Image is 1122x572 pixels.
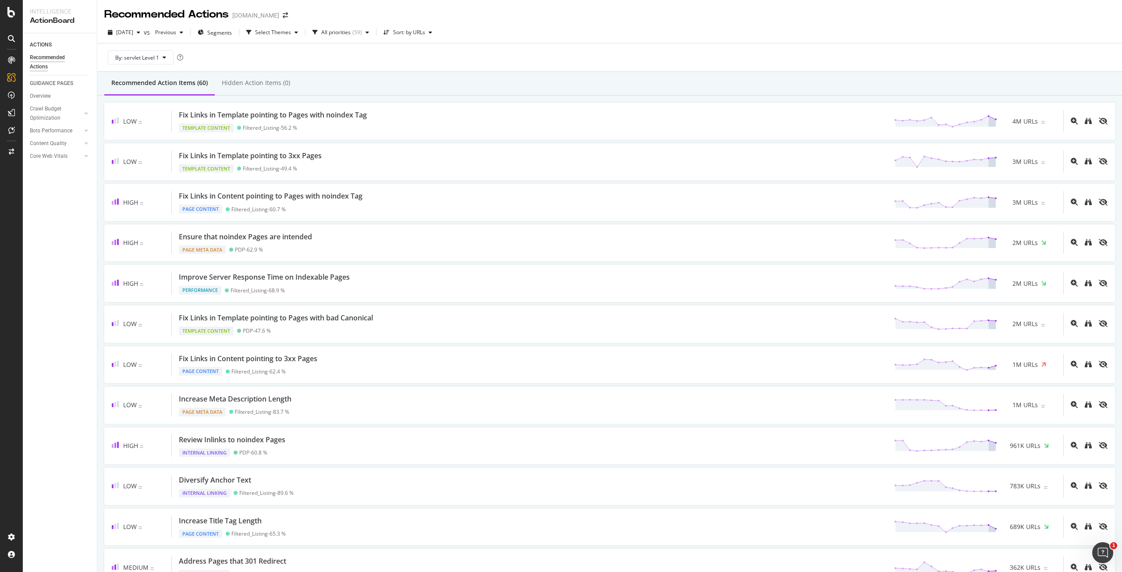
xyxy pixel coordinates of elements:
div: Crawl Budget Optimization [30,104,76,123]
div: eye-slash [1099,482,1108,489]
span: 3M URLs [1012,198,1038,207]
img: Equal [1044,486,1047,489]
a: ACTIONS [30,40,91,50]
div: Ensure that noindex Pages are intended [179,232,312,242]
button: Select Themes [243,25,302,39]
img: Equal [138,364,142,367]
span: Medium [123,563,149,572]
div: eye-slash [1099,564,1108,571]
div: magnifying-glass-plus [1071,442,1078,449]
span: 961K URLs [1010,441,1040,450]
div: [DOMAIN_NAME] [232,11,279,20]
div: binoculars [1085,239,1092,246]
img: Equal [1044,567,1047,570]
div: Filtered_Listing - 56.2 % [243,124,297,131]
div: Filtered_Listing - 65.3 % [231,530,286,537]
div: Recommended Actions [104,7,229,22]
div: Select Themes [255,30,291,35]
div: Filtered_Listing - 83.7 % [235,409,289,415]
a: binoculars [1085,401,1092,409]
button: Segments [194,25,235,39]
div: eye-slash [1099,442,1108,449]
div: Hidden Action Items (0) [222,78,290,87]
div: Diversify Anchor Text [179,475,251,485]
a: Overview [30,92,91,101]
span: Low [123,320,137,328]
div: Filtered_Listing - 68.9 % [231,287,285,294]
img: Equal [138,486,142,489]
div: PDP - 47.6 % [243,327,271,334]
div: eye-slash [1099,280,1108,287]
div: magnifying-glass-plus [1071,320,1078,327]
a: binoculars [1085,198,1092,206]
div: ActionBoard [30,16,90,26]
div: Improve Server Response Time on Indexable Pages [179,272,350,282]
span: Low [123,522,137,531]
div: magnifying-glass-plus [1071,117,1078,124]
div: binoculars [1085,320,1092,327]
div: Internal Linking [179,448,230,457]
div: ACTIONS [30,40,52,50]
a: Content Quality [30,139,82,148]
div: Bots Performance [30,126,72,135]
span: High [123,198,138,206]
span: Low [123,157,137,166]
div: Internal Linking [179,489,230,497]
div: Fix Links in Template pointing to Pages with bad Canonical [179,313,373,323]
span: 1M URLs [1012,360,1038,369]
div: Content Quality [30,139,67,148]
div: Review Inlinks to noindex Pages [179,435,285,445]
div: Overview [30,92,51,101]
div: eye-slash [1099,320,1108,327]
img: Equal [1041,161,1045,164]
div: PDP - 62.9 % [235,246,263,253]
div: magnifying-glass-plus [1071,482,1078,489]
div: GUIDANCE PAGES [30,79,73,88]
div: arrow-right-arrow-left [283,12,288,18]
div: Core Web Vitals [30,152,67,161]
a: binoculars [1085,441,1092,450]
span: 2M URLs [1012,279,1038,288]
span: By: servlet Level 1 [115,54,159,61]
div: magnifying-glass-plus [1071,523,1078,530]
span: 1M URLs [1012,401,1038,409]
div: eye-slash [1099,523,1108,530]
a: binoculars [1085,482,1092,490]
div: eye-slash [1099,117,1108,124]
div: Template Content [179,124,234,132]
a: Recommended Actions [30,53,91,71]
div: Recommended Action Items (60) [111,78,208,87]
a: binoculars [1085,238,1092,247]
img: Equal [140,242,143,245]
img: Equal [1041,405,1045,408]
span: High [123,238,138,247]
button: All priorities(59) [309,25,373,39]
img: Equal [138,121,142,124]
iframe: Intercom live chat [1092,542,1113,563]
a: binoculars [1085,320,1092,328]
div: binoculars [1085,442,1092,449]
span: Low [123,117,137,125]
div: PDP - 60.8 % [239,449,267,456]
span: 2M URLs [1012,238,1038,247]
img: Equal [1041,121,1045,124]
div: binoculars [1085,158,1092,165]
img: Equal [1041,324,1045,327]
img: Equal [138,526,142,529]
span: 1 [1110,542,1117,549]
img: Equal [138,161,142,164]
div: Intelligence [30,7,90,16]
div: Increase Meta Description Length [179,394,291,404]
img: Equal [138,324,142,327]
div: magnifying-glass-plus [1071,239,1078,246]
div: binoculars [1085,199,1092,206]
a: binoculars [1085,563,1092,572]
div: Template Content [179,327,234,335]
div: binoculars [1085,280,1092,287]
div: Filtered_Listing - 62.4 % [231,368,286,375]
div: eye-slash [1099,199,1108,206]
div: binoculars [1085,401,1092,408]
div: Fix Links in Template pointing to 3xx Pages [179,151,322,161]
div: All priorities [321,30,351,35]
div: Performance [179,286,221,295]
